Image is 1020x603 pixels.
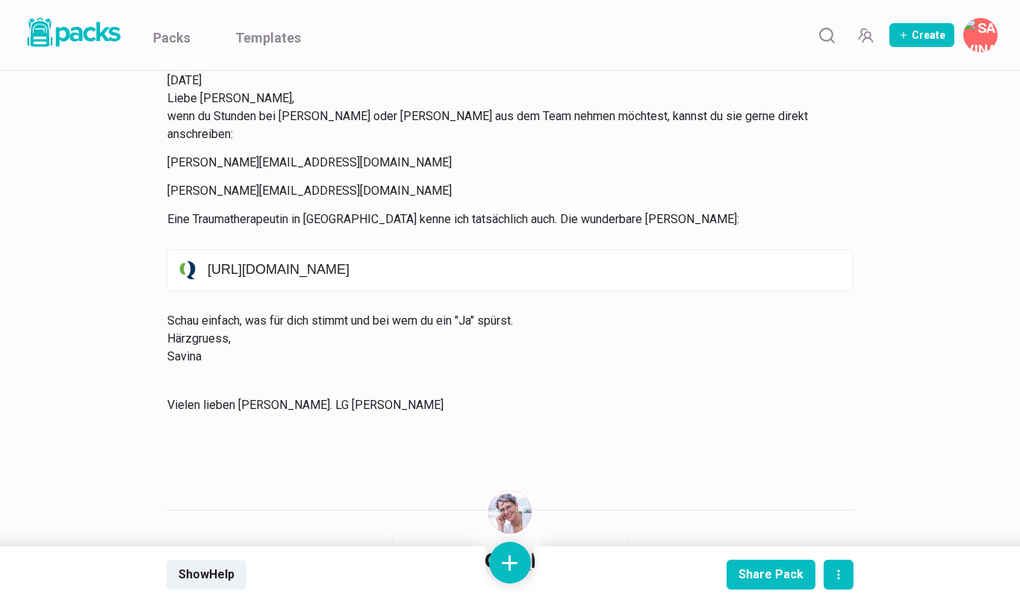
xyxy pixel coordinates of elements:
p: [DATE] Liebe [PERSON_NAME], wenn du Stunden bei [PERSON_NAME] oder [PERSON_NAME] aus dem Team neh... [167,72,835,143]
p: Eine Traumatherapeutin in [GEOGRAPHIC_DATA] kenne ich tatsächlich auch. Die wunderbare [PERSON_NA... [167,210,835,228]
div: Share Pack [738,567,803,581]
p: Schau einfach, was für dich stimmt und bei wem du ein "Ja" spürst. Härzgruess, Savina [167,312,835,366]
button: ShowHelp [167,560,246,590]
p: Vielen lieben [PERSON_NAME]. LG [PERSON_NAME] [167,396,835,414]
p: [URL][DOMAIN_NAME] [208,262,844,278]
button: Search [812,20,842,50]
button: Create Pack [889,23,954,47]
button: Savina Tilmann [963,18,998,52]
p: [PERSON_NAME][EMAIL_ADDRESS][DOMAIN_NAME] [167,154,835,172]
button: actions [824,560,853,590]
img: Packs logo [22,15,123,50]
img: link icon [176,259,199,281]
p: [PERSON_NAME][EMAIL_ADDRESS][DOMAIN_NAME] [167,182,835,200]
a: Packs logo [22,15,123,55]
img: Savina Tilmann [488,490,532,534]
button: Share Pack [727,560,815,590]
button: Manage Team Invites [850,20,880,50]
